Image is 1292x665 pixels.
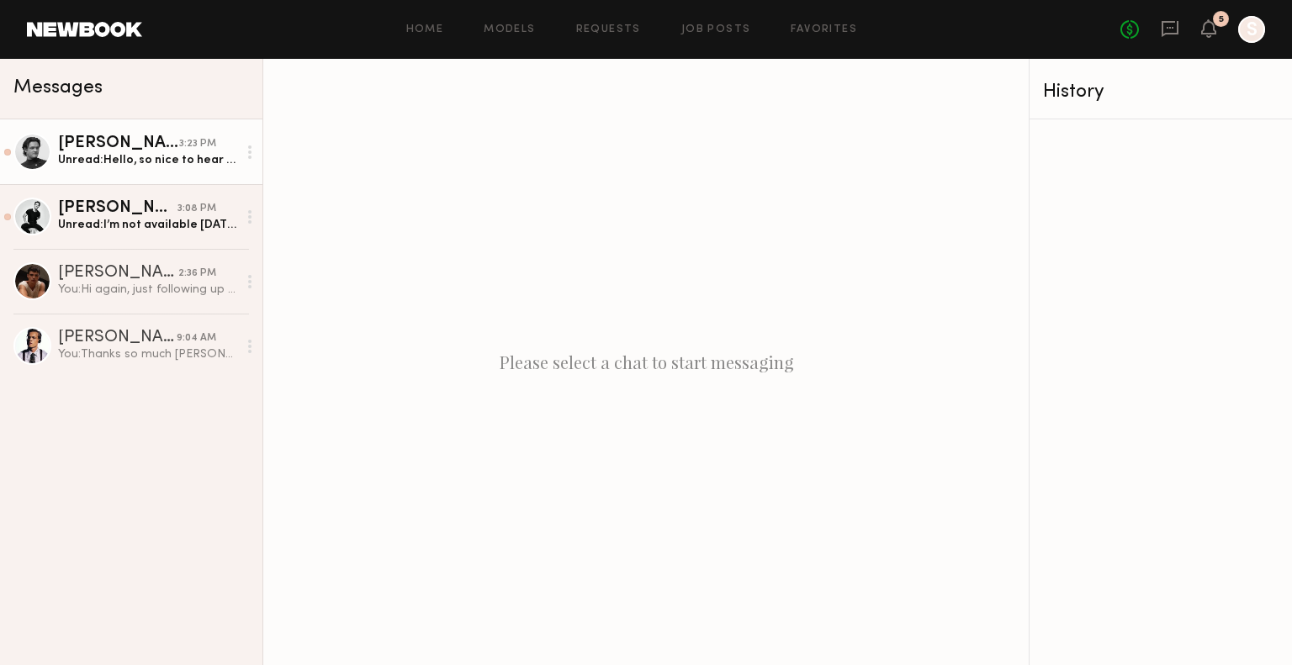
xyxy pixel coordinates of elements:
div: 9:04 AM [177,330,216,346]
span: Messages [13,78,103,98]
div: History [1043,82,1279,102]
a: Home [406,24,444,35]
div: 3:08 PM [177,201,216,217]
div: 3:23 PM [179,136,216,152]
a: Job Posts [681,24,751,35]
div: Please select a chat to start messaging [263,59,1029,665]
div: You: Hi again, just following up to confirm if you’ll be available for the shoot [DATE]. Please l... [58,282,237,298]
div: 2:36 PM [178,266,216,282]
a: Favorites [791,24,857,35]
a: Models [484,24,535,35]
a: S [1238,16,1265,43]
div: Unread: Hello, so nice to hear from you, if you wouldn’t mind sending the deck for some more deta... [58,152,237,168]
div: You: Thanks so much [PERSON_NAME]! [58,346,237,362]
div: [PERSON_NAME] [58,265,178,282]
div: [PERSON_NAME] [58,330,177,346]
a: Requests [576,24,641,35]
div: [PERSON_NAME] [58,135,179,152]
div: Unread: I’m not available [DATE] afternoon unfortunately!! [58,217,237,233]
div: [PERSON_NAME] [58,200,177,217]
div: 5 [1219,15,1224,24]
